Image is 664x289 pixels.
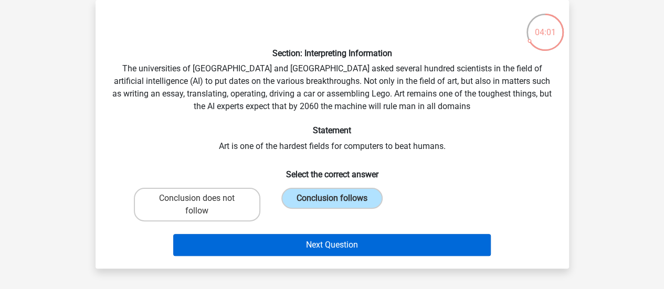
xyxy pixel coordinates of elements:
button: Next Question [173,234,491,256]
h6: Statement [112,125,552,135]
label: Conclusion does not follow [134,188,260,221]
h6: Select the correct answer [112,161,552,179]
div: The universities of [GEOGRAPHIC_DATA] and [GEOGRAPHIC_DATA] asked several hundred scientists in t... [100,8,565,260]
h6: Section: Interpreting Information [112,48,552,58]
div: 04:01 [525,13,565,39]
label: Conclusion follows [281,188,383,209]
